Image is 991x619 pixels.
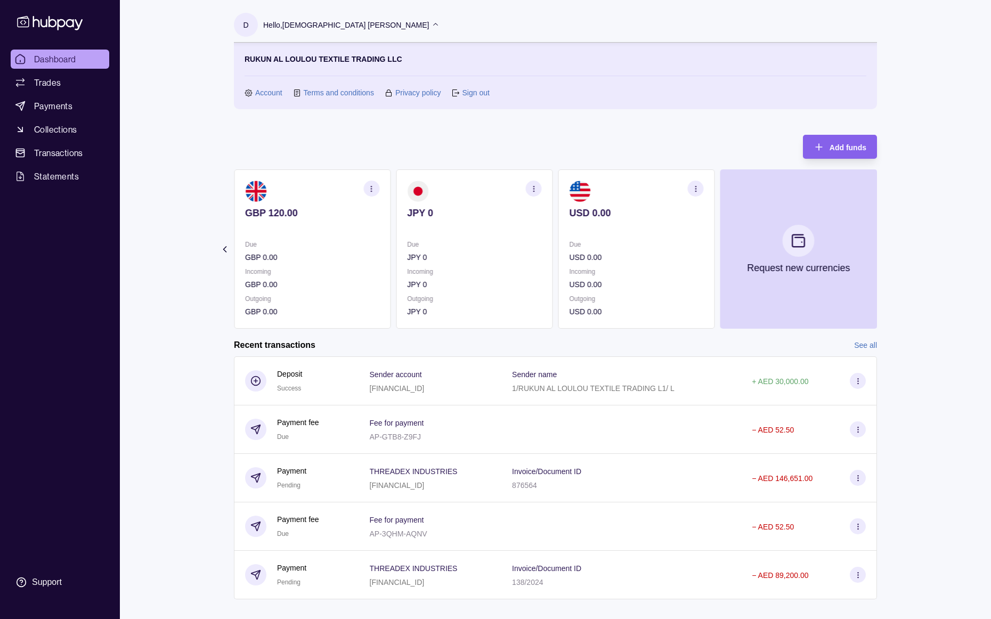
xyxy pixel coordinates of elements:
img: jp [407,181,428,202]
a: See all [854,339,877,351]
p: − AED 146,651.00 [752,474,813,483]
a: Statements [11,167,109,186]
a: Sign out [462,87,489,99]
p: GBP 0.00 [245,306,379,317]
p: GBP 120.00 [245,207,379,219]
p: JPY 0 [407,207,541,219]
a: Trades [11,73,109,92]
p: GBP 0.00 [245,251,379,263]
p: Hello, [DEMOGRAPHIC_DATA] [PERSON_NAME] [263,19,429,31]
p: AP-3QHM-AQNV [370,530,427,538]
p: Deposit [277,368,302,380]
p: Incoming [245,266,379,278]
p: THREADEX INDUSTRIES [370,467,458,476]
span: Success [277,385,301,392]
p: [FINANCIAL_ID] [370,578,425,587]
p: − AED 89,200.00 [752,571,808,580]
p: AP-GTB8-Z9FJ [370,433,421,441]
span: Statements [34,170,79,183]
p: Outgoing [407,293,541,305]
span: Payments [34,100,72,112]
p: Payment fee [277,417,319,428]
span: Pending [277,579,300,586]
span: Due [277,433,289,441]
p: − AED 52.50 [752,523,794,531]
a: Collections [11,120,109,139]
img: us [570,181,591,202]
p: Due [245,239,379,250]
a: Dashboard [11,50,109,69]
span: Collections [34,123,77,136]
span: Dashboard [34,53,76,66]
p: Due [570,239,704,250]
p: [FINANCIAL_ID] [370,481,425,490]
p: JPY 0 [407,251,541,263]
p: 876564 [512,481,537,490]
p: Incoming [570,266,704,278]
button: Add funds [803,135,877,159]
span: Pending [277,482,300,489]
p: GBP 0.00 [245,279,379,290]
h2: Recent transactions [234,339,315,351]
span: Add funds [830,143,866,152]
span: Transactions [34,146,83,159]
img: gb [245,181,266,202]
p: Due [407,239,541,250]
a: Terms and conditions [304,87,374,99]
p: JPY 0 [407,279,541,290]
p: Invoice/Document ID [512,467,581,476]
a: Account [255,87,282,99]
p: + AED 30,000.00 [752,377,808,386]
p: − AED 52.50 [752,426,794,434]
p: USD 0.00 [570,207,704,219]
p: Fee for payment [370,419,424,427]
p: RUKUN AL LOULOU TEXTILE TRADING LLC [245,53,402,65]
p: Payment [277,465,306,477]
p: THREADEX INDUSTRIES [370,564,458,573]
p: Payment [277,562,306,574]
a: Transactions [11,143,109,162]
button: Request new currencies [720,169,877,329]
p: Request new currencies [747,262,850,274]
p: Fee for payment [370,516,424,524]
p: USD 0.00 [570,251,704,263]
p: D [243,19,248,31]
p: [FINANCIAL_ID] [370,384,425,393]
p: USD 0.00 [570,306,704,317]
p: Sender name [512,370,557,379]
p: Payment fee [277,514,319,525]
p: Outgoing [245,293,379,305]
a: Payments [11,96,109,116]
p: JPY 0 [407,306,541,317]
span: Due [277,530,289,537]
p: Sender account [370,370,422,379]
p: USD 0.00 [570,279,704,290]
p: 1/RUKUN AL LOULOU TEXTILE TRADING L1/ L [512,384,675,393]
a: Privacy policy [395,87,441,99]
a: Support [11,571,109,593]
p: Outgoing [570,293,704,305]
span: Trades [34,76,61,89]
p: Incoming [407,266,541,278]
div: Support [32,576,62,588]
p: Invoice/Document ID [512,564,581,573]
p: 138/2024 [512,578,543,587]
